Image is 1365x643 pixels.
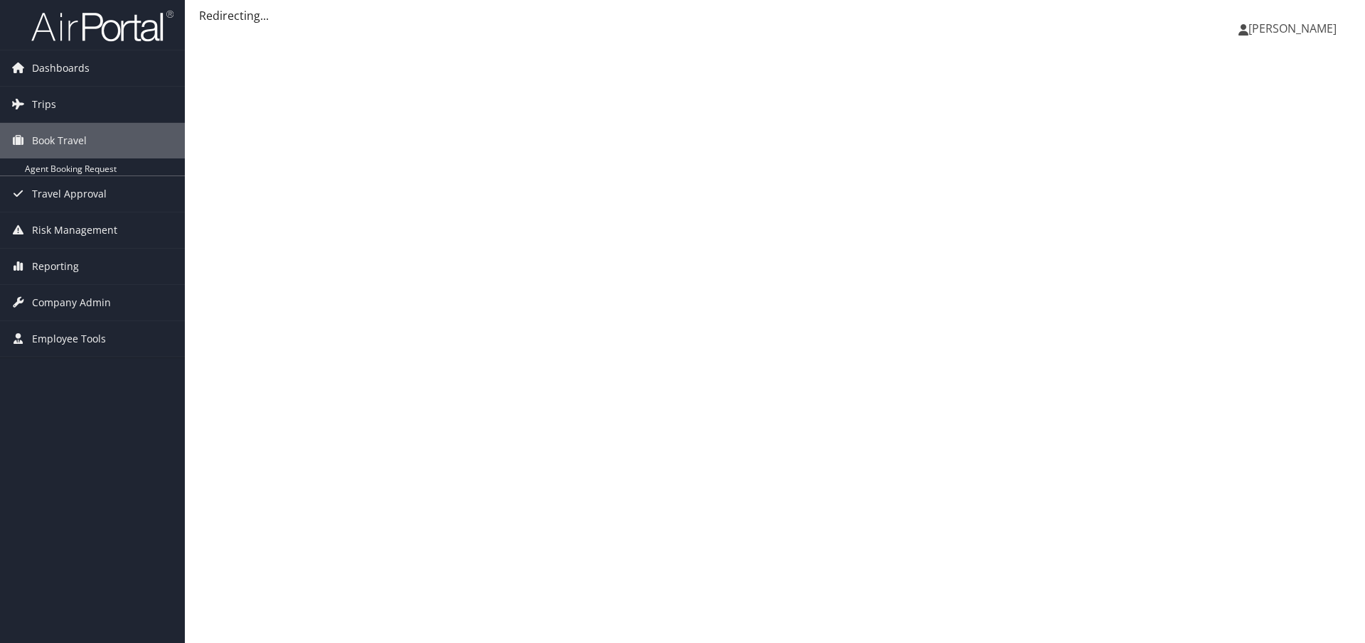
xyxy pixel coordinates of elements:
a: [PERSON_NAME] [1238,7,1351,50]
span: Employee Tools [32,321,106,357]
span: Book Travel [32,123,87,158]
span: Trips [32,87,56,122]
img: airportal-logo.png [31,9,173,43]
div: Redirecting... [199,7,1351,24]
span: [PERSON_NAME] [1248,21,1337,36]
span: Company Admin [32,285,111,320]
span: Reporting [32,249,79,284]
span: Dashboards [32,50,90,86]
span: Travel Approval [32,176,107,212]
span: Risk Management [32,212,117,248]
